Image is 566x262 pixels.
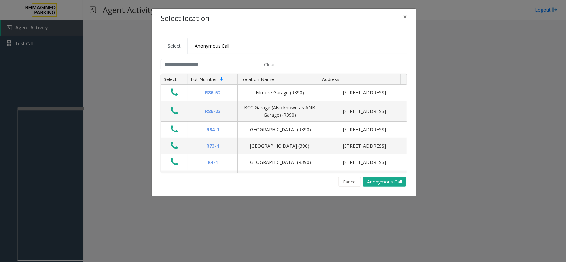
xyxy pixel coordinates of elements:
[219,77,224,82] span: Sortable
[326,108,403,115] div: [STREET_ADDRESS]
[161,38,407,54] ul: Tabs
[326,89,403,96] div: [STREET_ADDRESS]
[326,142,403,150] div: [STREET_ADDRESS]
[161,74,407,173] div: Data table
[363,177,406,187] button: Anonymous Call
[403,12,407,21] span: ×
[242,142,318,150] div: [GEOGRAPHIC_DATA] (390)
[192,89,233,96] div: R86-52
[161,13,209,24] h4: Select location
[161,74,188,85] th: Select
[260,59,279,70] button: Clear
[192,159,233,166] div: R4-1
[192,142,233,150] div: R73-1
[192,126,233,133] div: R84-1
[398,9,411,25] button: Close
[242,159,318,166] div: [GEOGRAPHIC_DATA] (R390)
[326,159,403,166] div: [STREET_ADDRESS]
[168,43,181,49] span: Select
[322,76,339,82] span: Address
[242,104,318,119] div: BCC Garage (Also known as ANB Garage) (R390)
[338,177,361,187] button: Cancel
[242,89,318,96] div: Filmore Garage (R390)
[195,43,229,49] span: Anonymous Call
[191,76,217,82] span: Lot Number
[240,76,274,82] span: Location Name
[242,126,318,133] div: [GEOGRAPHIC_DATA] (R390)
[326,126,403,133] div: [STREET_ADDRESS]
[192,108,233,115] div: R86-23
